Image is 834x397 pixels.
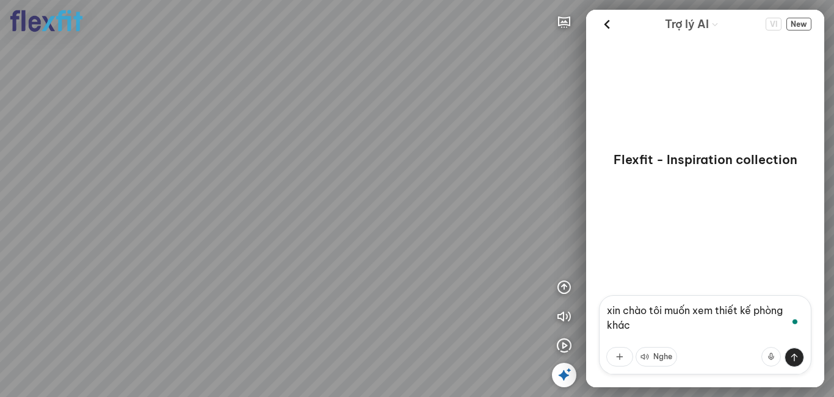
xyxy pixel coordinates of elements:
span: VI [766,18,781,30]
button: New Chat [786,18,811,30]
textarea: To enrich screen reader interactions, please activate Accessibility in Grammarly extension settings [599,295,811,374]
img: logo [10,10,83,32]
button: Change language [766,18,781,30]
span: Trợ lý AI [665,16,709,33]
span: New [786,18,811,30]
button: Nghe [636,347,677,367]
p: Flexfit - Inspiration collection [614,151,797,168]
div: AI Guide options [665,15,719,34]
